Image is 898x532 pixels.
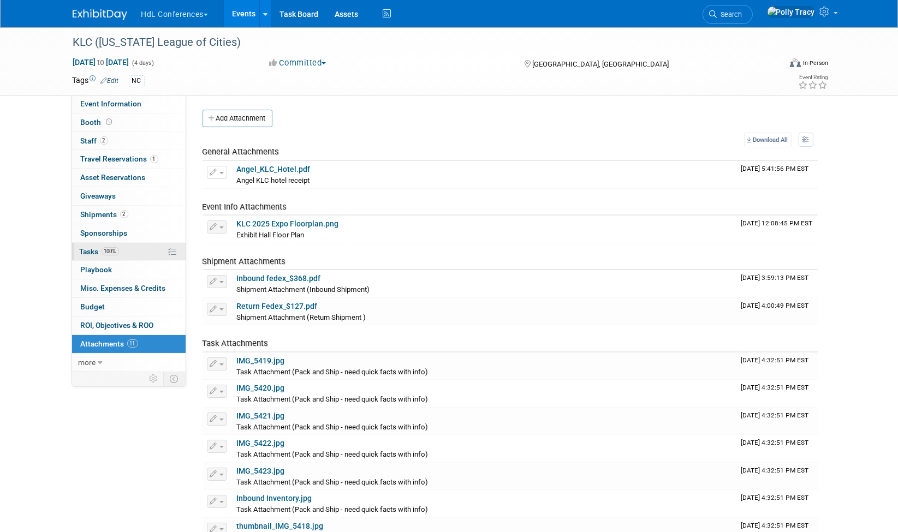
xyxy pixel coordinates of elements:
[737,408,818,435] td: Upload Timestamp
[741,411,809,419] span: Upload Timestamp
[72,316,186,334] a: ROI, Objectives & ROO
[237,274,321,283] a: Inbound fedex_$368.pdf
[150,155,158,163] span: 1
[741,384,809,391] span: Upload Timestamp
[790,58,801,67] img: Format-Inperson.png
[237,423,429,431] span: Task Attachment (Pack and Ship - need quick facts with info)
[237,450,429,458] span: Task Attachment (Pack and Ship - need quick facts with info)
[741,219,813,227] span: Upload Timestamp
[81,99,142,108] span: Event Information
[237,494,312,503] a: Inbound Inventory.jpg
[81,229,128,237] span: Sponsorships
[737,270,818,297] td: Upload Timestamp
[203,147,279,157] span: General Attachments
[81,154,158,163] span: Travel Reservations
[703,5,753,24] a: Search
[145,372,164,386] td: Personalize Event Tab Strip
[100,136,108,145] span: 2
[81,210,128,219] span: Shipments
[717,10,742,19] span: Search
[79,358,96,367] span: more
[237,368,429,376] span: Task Attachment (Pack and Ship - need quick facts with info)
[81,173,146,182] span: Asset Reservations
[120,210,128,218] span: 2
[716,57,829,73] div: Event Format
[737,161,818,188] td: Upload Timestamp
[265,57,330,69] button: Committed
[132,59,154,67] span: (4 days)
[81,302,105,311] span: Budget
[203,256,286,266] span: Shipment Attachments
[237,395,429,403] span: Task Attachment (Pack and Ship - need quick facts with info)
[72,279,186,297] a: Misc. Expenses & Credits
[737,216,818,243] td: Upload Timestamp
[741,467,809,474] span: Upload Timestamp
[237,384,285,392] a: IMG_5420.jpg
[81,339,138,348] span: Attachments
[72,206,186,224] a: Shipments2
[767,6,816,18] img: Polly Tracy
[72,132,186,150] a: Staff2
[237,231,305,239] span: Exhibit Hall Floor Plan
[73,57,130,67] span: [DATE] [DATE]
[741,302,809,309] span: Upload Timestamp
[741,356,809,364] span: Upload Timestamp
[744,133,792,147] a: Download All
[72,224,186,242] a: Sponsorships
[72,113,186,131] a: Booth
[96,58,106,67] span: to
[741,494,809,501] span: Upload Timestamp
[72,150,186,168] a: Travel Reservations1
[102,247,119,255] span: 100%
[72,335,186,353] a: Attachments11
[237,302,318,310] a: Return Fedex_$127.pdf
[163,372,186,386] td: Toggle Event Tabs
[798,75,828,80] div: Event Rating
[81,118,115,127] span: Booth
[72,187,186,205] a: Giveaways
[741,274,809,282] span: Upload Timestamp
[237,219,339,228] a: KLC 2025 Expo Floorplan.png
[741,165,809,172] span: Upload Timestamp
[237,439,285,447] a: IMG_5422.jpg
[237,522,324,530] a: thumbnail_IMG_5418.jpg
[72,169,186,187] a: Asset Reservations
[104,118,115,126] span: Booth not reserved yet
[532,60,669,68] span: [GEOGRAPHIC_DATA], [GEOGRAPHIC_DATA]
[737,435,818,462] td: Upload Timestamp
[237,478,429,486] span: Task Attachment (Pack and Ship - need quick facts with info)
[237,176,310,184] span: Angel KLC hotel receipt
[72,261,186,279] a: Playbook
[81,265,112,274] span: Playbook
[80,247,119,256] span: Tasks
[72,298,186,316] a: Budget
[237,165,311,174] a: Angel_KLC_Hotel.pdf
[802,59,828,67] div: In-Person
[741,522,809,529] span: Upload Timestamp
[73,9,127,20] img: ExhibitDay
[129,75,145,87] div: NC
[81,284,166,292] span: Misc. Expenses & Credits
[237,285,370,294] span: Shipment Attachment (Inbound Shipment)
[203,110,272,127] button: Add Attachment
[72,243,186,261] a: Tasks100%
[737,490,818,517] td: Upload Timestamp
[69,33,764,52] div: KLC ([US_STATE] League of Cities)
[127,339,138,348] span: 11
[81,136,108,145] span: Staff
[237,356,285,365] a: IMG_5419.jpg
[81,321,154,330] span: ROI, Objectives & ROO
[72,95,186,113] a: Event Information
[237,411,285,420] a: IMG_5421.jpg
[237,313,366,321] span: Shipment Attachment (Return Shipment )
[737,463,818,490] td: Upload Timestamp
[203,202,287,212] span: Event Info Attachments
[237,467,285,475] a: IMG_5423.jpg
[737,352,818,380] td: Upload Timestamp
[72,354,186,372] a: more
[101,77,119,85] a: Edit
[73,75,119,87] td: Tags
[737,298,818,325] td: Upload Timestamp
[203,338,269,348] span: Task Attachments
[741,439,809,446] span: Upload Timestamp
